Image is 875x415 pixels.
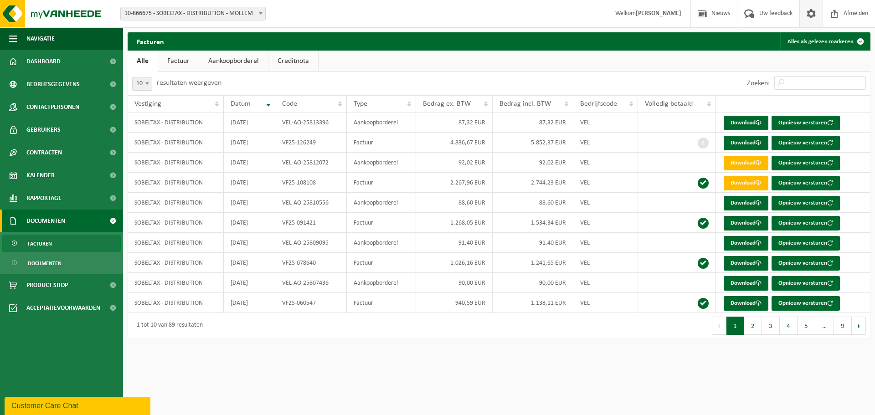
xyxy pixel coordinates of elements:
span: Bedrijfscode [580,100,617,108]
span: Rapportage [26,187,62,210]
td: [DATE] [224,233,275,253]
button: 1 [726,317,744,335]
span: Navigatie [26,27,55,50]
td: VEL [573,233,638,253]
td: [DATE] [224,133,275,153]
button: 2 [744,317,762,335]
a: Documenten [2,254,121,272]
span: Code [282,100,297,108]
td: Factuur [347,253,416,273]
span: Kalender [26,164,55,187]
td: Aankoopborderel [347,233,416,253]
td: SOBELTAX - DISTRIBUTION [128,133,224,153]
td: VEL [573,113,638,133]
a: Factuur [158,51,199,72]
td: 1.534,34 EUR [493,213,573,233]
button: Opnieuw versturen [772,196,840,210]
td: 91,40 EUR [493,233,573,253]
td: SOBELTAX - DISTRIBUTION [128,233,224,253]
td: 1.241,65 EUR [493,253,573,273]
button: Opnieuw versturen [772,156,840,170]
td: Factuur [347,213,416,233]
button: 4 [780,317,798,335]
td: SOBELTAX - DISTRIBUTION [128,173,224,193]
a: Download [724,116,768,130]
td: Factuur [347,133,416,153]
td: [DATE] [224,253,275,273]
td: 940,59 EUR [416,293,493,313]
button: Opnieuw versturen [772,136,840,150]
label: Zoeken: [747,80,770,87]
td: Aankoopborderel [347,273,416,293]
td: SOBELTAX - DISTRIBUTION [128,193,224,213]
strong: [PERSON_NAME] [636,10,681,17]
td: VEL [573,133,638,153]
td: [DATE] [224,193,275,213]
span: Gebruikers [26,118,61,141]
button: Opnieuw versturen [772,116,840,130]
a: Download [724,256,768,271]
td: VF25-108108 [275,173,347,193]
td: VEL [573,193,638,213]
td: [DATE] [224,173,275,193]
a: Aankoopborderel [199,51,268,72]
span: Documenten [28,255,62,272]
button: 3 [762,317,780,335]
span: Contactpersonen [26,96,79,118]
button: Opnieuw versturen [772,256,840,271]
td: 2.744,23 EUR [493,173,573,193]
td: VEL [573,173,638,193]
a: Alle [128,51,158,72]
span: Documenten [26,210,65,232]
a: Download [724,156,768,170]
td: 1.268,05 EUR [416,213,493,233]
button: 9 [834,317,852,335]
td: 92,02 EUR [493,153,573,173]
a: Download [724,296,768,311]
button: Alles als gelezen markeren [780,32,870,51]
td: [DATE] [224,293,275,313]
span: Bedrijfsgegevens [26,73,80,96]
span: Volledig betaald [645,100,693,108]
span: Product Shop [26,274,68,297]
a: Creditnota [268,51,318,72]
span: Bedrag ex. BTW [423,100,471,108]
span: 10-866675 - SOBELTAX - DISTRIBUTION - MOLLEM [121,7,265,20]
td: SOBELTAX - DISTRIBUTION [128,293,224,313]
td: Factuur [347,293,416,313]
span: … [815,317,834,335]
td: 1.138,11 EUR [493,293,573,313]
span: Datum [231,100,251,108]
span: 10 [132,77,152,91]
span: Bedrag incl. BTW [499,100,551,108]
td: 90,00 EUR [416,273,493,293]
td: VEL-AO-25807436 [275,273,347,293]
td: VEL-AO-25810556 [275,193,347,213]
td: 1.026,16 EUR [416,253,493,273]
a: Download [724,216,768,231]
td: VEL [573,213,638,233]
td: [DATE] [224,153,275,173]
td: VEL-AO-25809095 [275,233,347,253]
td: VF25-060547 [275,293,347,313]
td: VEL [573,273,638,293]
button: Opnieuw versturen [772,276,840,291]
td: 90,00 EUR [493,273,573,293]
td: Aankoopborderel [347,193,416,213]
button: Opnieuw versturen [772,296,840,311]
a: Download [724,136,768,150]
div: 1 tot 10 van 89 resultaten [132,318,203,334]
td: SOBELTAX - DISTRIBUTION [128,253,224,273]
td: [DATE] [224,113,275,133]
td: SOBELTAX - DISTRIBUTION [128,153,224,173]
button: Opnieuw versturen [772,216,840,231]
td: 91,40 EUR [416,233,493,253]
td: 88,60 EUR [416,193,493,213]
td: VF25-091421 [275,213,347,233]
td: Aankoopborderel [347,113,416,133]
td: 87,32 EUR [416,113,493,133]
td: [DATE] [224,213,275,233]
td: 92,02 EUR [416,153,493,173]
td: 87,32 EUR [493,113,573,133]
td: 2.267,96 EUR [416,173,493,193]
